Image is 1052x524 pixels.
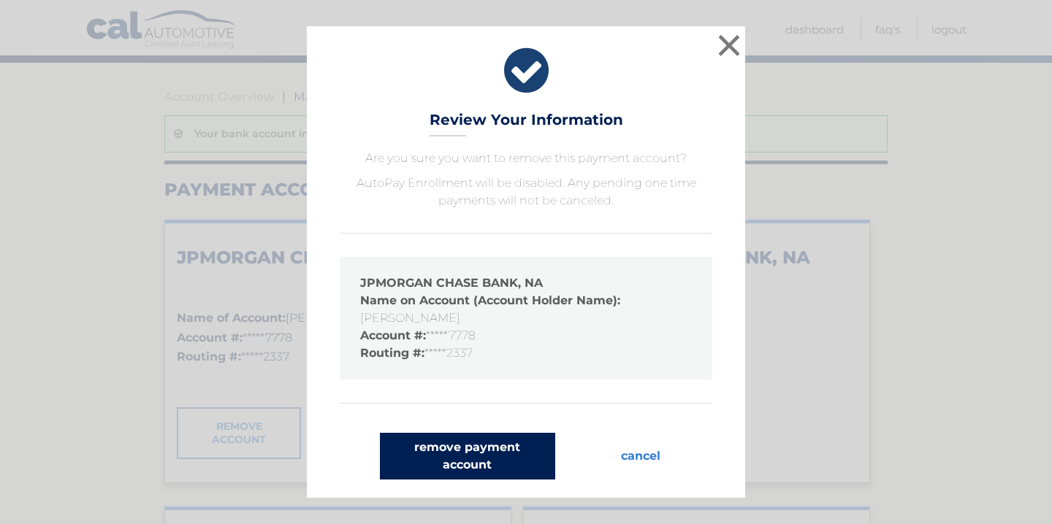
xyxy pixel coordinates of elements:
[360,328,426,342] strong: Account #:
[430,111,623,136] h3: Review Your Information
[340,174,712,209] p: AutoPay Enrollment will be disabled. Any pending one time payments will not be canceled.
[360,293,620,307] strong: Name on Account (Account Holder Name):
[360,346,424,360] strong: Routing #:
[714,31,744,60] button: ×
[609,433,672,479] button: cancel
[380,433,555,479] button: remove payment account
[340,150,712,167] p: Are you sure you want to remove this payment account?
[360,292,692,327] li: [PERSON_NAME]
[360,276,543,290] strong: JPMORGAN CHASE BANK, NA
